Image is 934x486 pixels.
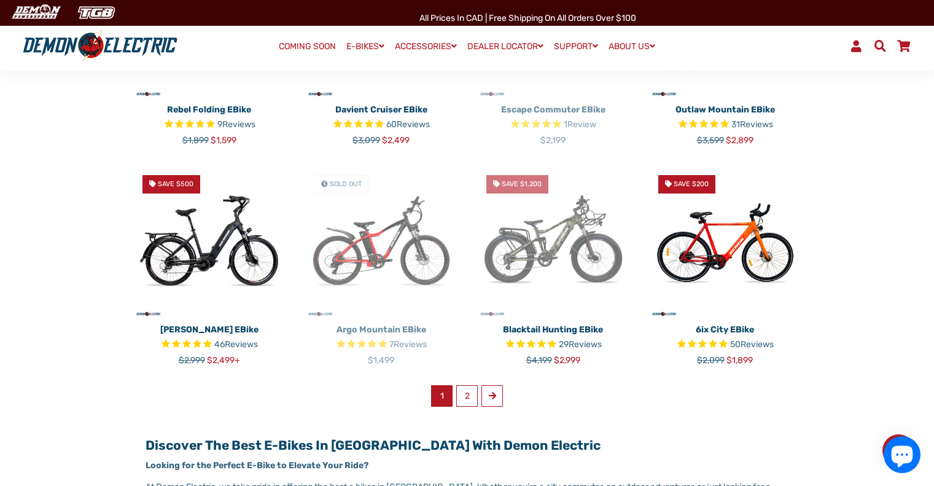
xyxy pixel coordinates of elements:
[6,2,65,23] img: Demon Electric
[394,339,427,350] span: Reviews
[477,103,630,116] p: Escape Commuter eBike
[389,339,427,350] span: 7 reviews
[477,165,630,319] a: Blacktail Hunting eBike - Demon Electric Save $1,200
[648,118,802,132] span: Rated 4.8 out of 5 stars 31 reviews
[477,99,630,147] a: Escape Commuter eBike Rated 5.0 out of 5 stars 1 reviews $2,199
[397,119,430,130] span: Reviews
[133,323,286,336] p: [PERSON_NAME] eBike
[456,385,478,407] a: 2
[697,355,725,366] span: $2,099
[477,323,630,336] p: Blacktail Hunting eBike
[305,103,458,116] p: Davient Cruiser eBike
[305,165,458,319] a: Argo Mountain eBike - Demon Electric Sold Out
[431,385,453,407] span: 1
[133,338,286,352] span: Rated 4.6 out of 5 stars 46 reviews
[741,339,774,350] span: Reviews
[146,460,368,471] strong: Looking for the Perfect E-Bike to Elevate Your Ride?
[648,323,802,336] p: 6ix City eBike
[305,323,458,336] p: Argo Mountain eBike
[648,338,802,352] span: Rated 4.8 out of 5 stars 50 reviews
[569,339,602,350] span: Reviews
[133,319,286,367] a: [PERSON_NAME] eBike Rated 4.6 out of 5 stars 46 reviews $2,999 $2,499+
[604,37,660,55] a: ABOUT US
[133,165,286,319] a: Tronio Commuter eBike - Demon Electric Save $500
[18,30,182,62] img: Demon Electric logo
[477,118,630,132] span: Rated 5.0 out of 5 stars 1 reviews
[648,103,802,116] p: Outlaw Mountain eBike
[71,2,122,23] img: TGB Canada
[217,119,255,130] span: 9 reviews
[567,119,596,130] span: Review
[731,119,773,130] span: 31 reviews
[386,119,430,130] span: 60 reviews
[391,37,461,55] a: ACCESSORIES
[730,339,774,350] span: 50 reviews
[158,180,193,188] span: Save $500
[225,339,258,350] span: Reviews
[697,135,724,146] span: $3,599
[211,135,236,146] span: $1,599
[305,338,458,352] span: Rated 4.9 out of 5 stars 7 reviews
[305,99,458,147] a: Davient Cruiser eBike Rated 4.8 out of 5 stars 60 reviews $3,099 $2,499
[674,180,709,188] span: Save $200
[463,37,548,55] a: DEALER LOCATOR
[133,99,286,147] a: Rebel Folding eBike Rated 5.0 out of 5 stars 9 reviews $1,899 $1,599
[526,355,552,366] span: $4,199
[207,355,240,366] span: $2,499+
[550,37,602,55] a: SUPPORT
[182,135,209,146] span: $1,899
[740,119,773,130] span: Reviews
[648,165,802,319] img: 6ix City eBike - Demon Electric
[559,339,602,350] span: 29 reviews
[305,118,458,132] span: Rated 4.8 out of 5 stars 60 reviews
[477,338,630,352] span: Rated 4.7 out of 5 stars 29 reviews
[146,437,788,453] h2: Discover the Best E-Bikes in [GEOGRAPHIC_DATA] with Demon Electric
[564,119,596,130] span: 1 reviews
[726,135,753,146] span: $2,899
[133,165,286,319] img: Tronio Commuter eBike - Demon Electric
[342,37,389,55] a: E-BIKES
[352,135,380,146] span: $3,099
[419,13,636,23] span: All Prices in CAD | Free shipping on all orders over $100
[502,180,542,188] span: Save $1,200
[648,319,802,367] a: 6ix City eBike Rated 4.8 out of 5 stars 50 reviews $2,099 $1,899
[382,135,410,146] span: $2,499
[880,436,924,476] inbox-online-store-chat: Shopify online store chat
[222,119,255,130] span: Reviews
[540,135,566,146] span: $2,199
[305,319,458,367] a: Argo Mountain eBike Rated 4.9 out of 5 stars 7 reviews $1,499
[274,38,340,55] a: COMING SOON
[477,165,630,319] img: Blacktail Hunting eBike - Demon Electric
[214,339,258,350] span: 46 reviews
[477,319,630,367] a: Blacktail Hunting eBike Rated 4.7 out of 5 stars 29 reviews $4,199 $2,999
[133,118,286,132] span: Rated 5.0 out of 5 stars 9 reviews
[554,355,580,366] span: $2,999
[648,99,802,147] a: Outlaw Mountain eBike Rated 4.8 out of 5 stars 31 reviews $3,599 $2,899
[648,165,802,319] a: 6ix City eBike - Demon Electric Save $200
[368,355,394,366] span: $1,499
[726,355,753,366] span: $1,899
[179,355,205,366] span: $2,999
[133,103,286,116] p: Rebel Folding eBike
[330,180,362,188] span: Sold Out
[305,165,458,319] img: Argo Mountain eBike - Demon Electric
